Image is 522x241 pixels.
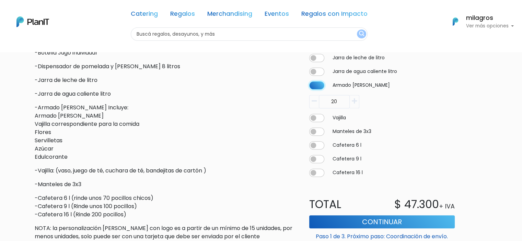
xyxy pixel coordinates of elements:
p: -Jarra de leche de litro [35,76,295,84]
a: Merchandising [207,11,252,19]
a: Catering [131,11,158,19]
label: Jarra de agua caliente litro [333,68,397,75]
p: Total [305,196,382,213]
img: search_button-432b6d5273f82d61273b3651a40e1bd1b912527efae98b1b7a1b2c0702e16a8d.svg [359,31,364,37]
input: Buscá regalos, desayunos, y más [131,27,368,41]
label: Cafetera 16 l [333,169,363,177]
p: NOTA: la personalización [PERSON_NAME] con logo es a partir de un mínimo de 15 unidades, por meno... [35,224,295,241]
button: PlanIt Logo milagros Ver más opciones [444,13,514,31]
p: Ver más opciones [466,24,514,28]
img: PlanIt Logo [16,16,49,27]
button: Continuar [309,215,455,228]
label: Manteles de 3x3 [333,128,371,135]
p: -Vajilla: (vaso, juego de té, cuchara de té, bandejitas de cartón ) [35,167,295,175]
p: $ 47.300 [394,196,439,213]
a: Regalos con Impacto [301,11,368,19]
p: -Armado [PERSON_NAME] Incluye: Armado [PERSON_NAME] Vajilla correspondiente para la comida Flores... [35,104,295,161]
p: -Manteles de 3x3 [35,180,295,189]
p: -Dispensador de pomelada y [PERSON_NAME] 8 litros [35,62,295,71]
a: Eventos [265,11,289,19]
p: -Cafetera 6 l (rinde unos 70 pocillos chicos) -Cafetera 9 l (Rinde unos 100 pocillos) -Cafetera 1... [35,194,295,219]
p: + IVA [439,202,455,211]
div: ¿Necesitás ayuda? [35,7,99,20]
img: PlanIt Logo [448,14,463,29]
label: Vajilla [333,115,346,122]
p: -Jarra de agua caliente litro [35,90,295,98]
h6: milagros [466,15,514,21]
a: Regalos [170,11,195,19]
p: -Botella Jugo individual [35,49,295,57]
label: Cafetera 9 l [333,156,361,163]
label: Armado [PERSON_NAME] [333,82,390,89]
label: Cafetera 6 l [333,142,361,149]
p: Paso 1 de 3. Próximo paso: Coordinación de envío. [309,230,455,241]
label: Jarra de leche de litro [333,55,385,62]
